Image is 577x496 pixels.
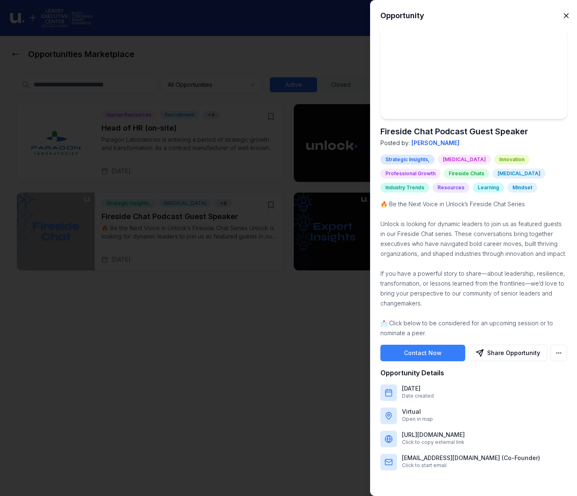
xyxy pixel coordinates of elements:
div: Mindset [507,183,537,193]
p: Click to copy external link [402,439,465,446]
span: [PERSON_NAME] [411,139,459,146]
a: [EMAIL_ADDRESS][DOMAIN_NAME] (Co-Founder)Click to start email [380,454,567,470]
div: Professional Growth [380,169,440,179]
button: Share Opportunity [469,345,547,361]
div: Fireside Chats [444,169,489,179]
button: Contact Now [380,345,465,361]
div: Industry Trends [380,183,429,193]
img: Fireside Chat Podcast Guest Speaker [380,28,567,119]
a: VirtualOpen in map [380,408,567,424]
h2: Opportunity [380,10,424,21]
p: Click to start email [402,462,540,469]
p: Open in map [402,416,433,422]
button: More actions [551,345,567,361]
p: 🔥 Be the Next Voice in Unlock’s Fireside Chat Series Unlock is looking for dynamic leaders to joi... [380,199,567,338]
p: dc@ourunlock.com (Co-Founder) [402,454,540,462]
p: Posted by: [380,139,567,147]
h2: Fireside Chat Podcast Guest Speaker [380,126,567,137]
p: Date created [402,393,434,399]
div: Strategic Insights, [380,155,435,165]
p: Virtual [402,408,433,416]
div: Learning [473,183,504,193]
p: http://www.ourunlock.com [402,431,465,439]
div: [MEDICAL_DATA] [438,155,491,165]
h4: Opportunity Details [380,368,567,378]
div: Innovation [494,155,529,165]
div: [MEDICAL_DATA] [493,169,546,179]
p: Sep 17, 2025 [402,384,434,393]
div: Resources [433,183,469,193]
